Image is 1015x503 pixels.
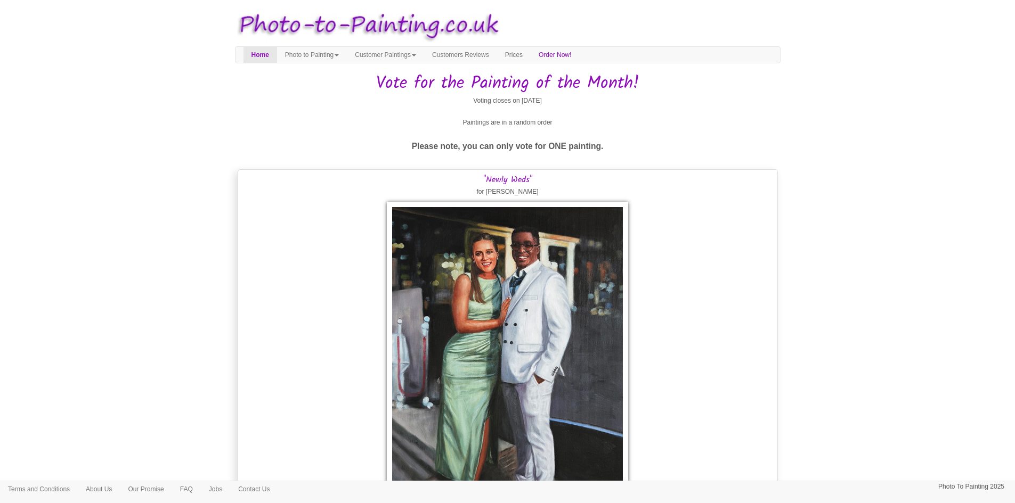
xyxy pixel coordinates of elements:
p: Voting closes on [DATE] [235,95,781,106]
a: Our Promise [120,481,172,497]
a: Jobs [201,481,230,497]
a: Photo to Painting [277,47,347,63]
a: Order Now! [531,47,579,63]
a: FAQ [172,481,201,497]
h1: Vote for the Painting of the Month! [235,74,781,93]
img: Photo to Painting [230,5,502,46]
p: Photo To Painting 2025 [938,481,1004,492]
a: Contact Us [230,481,278,497]
a: Customer Paintings [347,47,424,63]
p: Paintings are in a random order [235,117,781,128]
a: Prices [497,47,531,63]
a: About Us [78,481,120,497]
h3: "Newly Weds" [241,175,775,185]
a: Home [243,47,277,63]
p: Please note, you can only vote for ONE painting. [235,139,781,153]
a: Customers Reviews [424,47,497,63]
